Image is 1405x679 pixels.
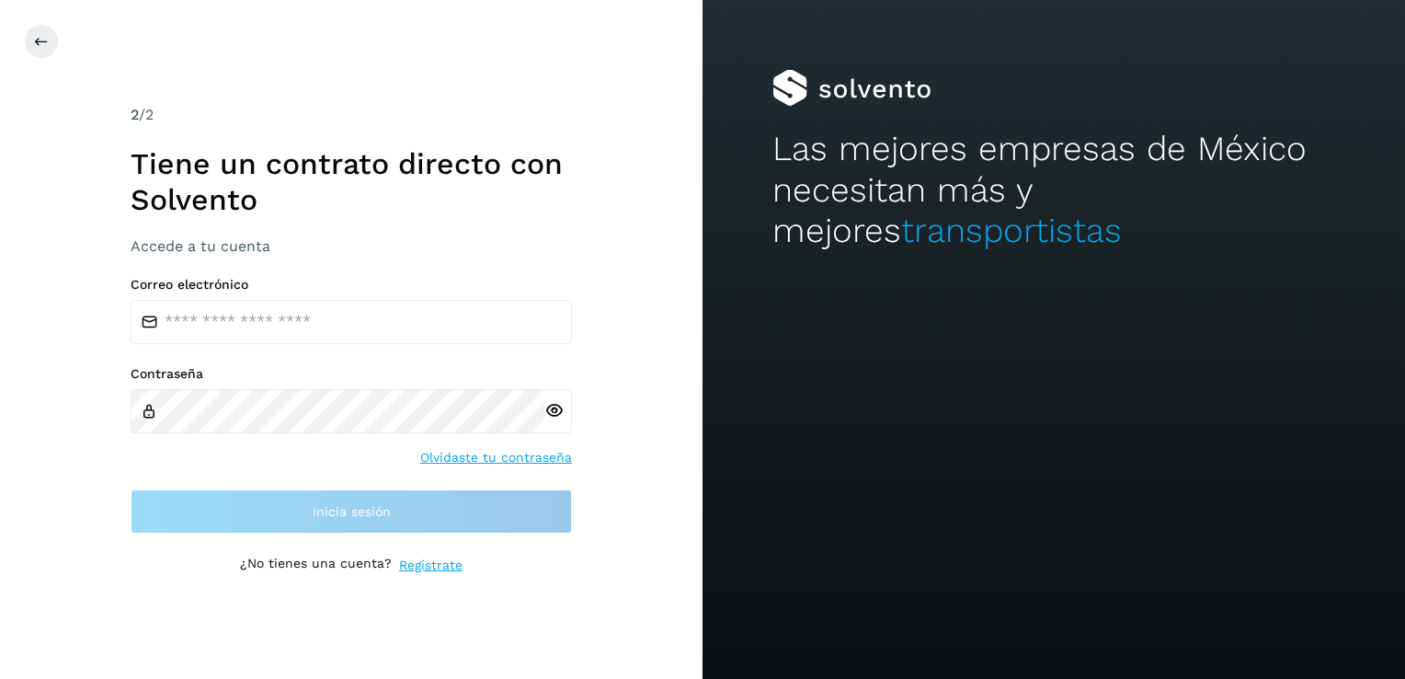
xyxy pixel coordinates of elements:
button: Inicia sesión [131,489,572,534]
a: Regístrate [399,556,463,575]
span: transportistas [901,211,1122,250]
h2: Las mejores empresas de México necesitan más y mejores [772,129,1334,251]
label: Correo electrónico [131,277,572,293]
span: 2 [131,106,139,123]
label: Contraseña [131,366,572,382]
h1: Tiene un contrato directo con Solvento [131,146,572,217]
h3: Accede a tu cuenta [131,237,572,255]
div: /2 [131,104,572,126]
a: Olvidaste tu contraseña [420,448,572,467]
p: ¿No tienes una cuenta? [240,556,392,575]
span: Inicia sesión [313,505,391,518]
